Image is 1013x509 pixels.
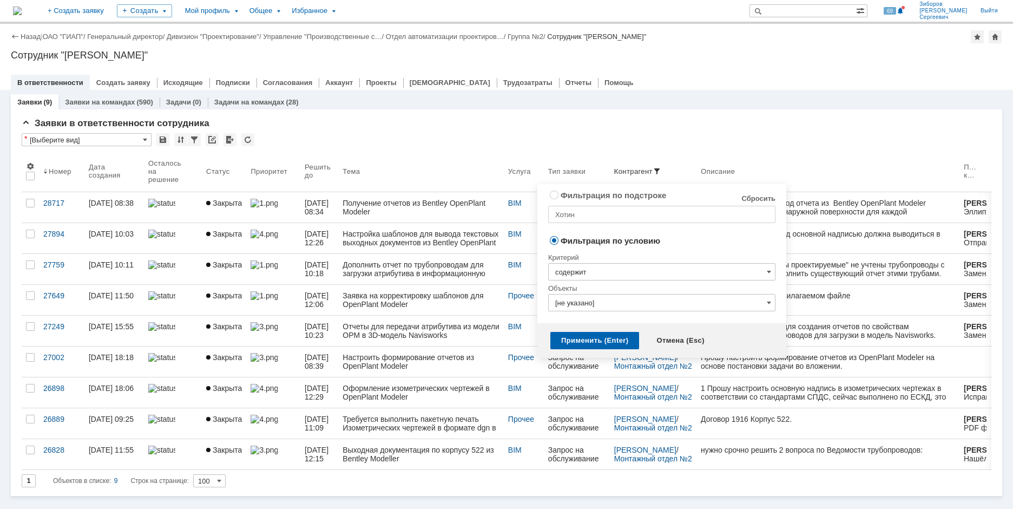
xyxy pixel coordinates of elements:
[163,79,203,87] a: Исходящие
[343,353,499,370] div: Настроить формирование отчетов из OpenPlant Modeler
[338,377,504,408] a: Оформление изометрических чертежей в OpenPlant Modeler
[202,377,246,408] a: Закрыта
[246,223,300,253] a: 4.png
[251,230,278,238] img: 4.png
[884,7,896,15] span: 69
[263,79,313,87] a: Согласования
[206,291,242,300] span: Закрыта
[148,353,175,362] img: statusbar-40 (1).png
[206,230,242,238] span: Закрыта
[114,474,118,487] div: 9
[148,230,175,238] img: statusbar-40 (1).png
[300,223,338,253] a: [DATE] 12:26
[144,408,202,439] a: statusbar-0 (1).png
[547,32,646,41] div: Сотрудник "[PERSON_NAME]"
[89,230,134,238] div: [DATE] 10:03
[508,260,522,269] a: BIM
[343,291,499,309] div: Заявка на корректировку шаблонов для OpenPlant Modeler
[508,415,534,423] a: Прочее
[206,322,242,331] span: Закрыта
[84,316,144,346] a: [DATE] 15:55
[508,167,531,175] div: Услуга
[22,25,97,68] li: "\\runofsv0001\sapr$\OP\Workspaces\GM_1\Standards\OpenPlant\Reports\Table_Template.dgnlib"
[84,285,144,315] a: [DATE] 11:50
[144,439,202,469] a: statusbar-100 (1).png
[544,439,610,469] a: Запрос на обслуживание
[305,230,331,247] span: [DATE] 12:26
[246,254,300,284] a: 1.png
[39,408,84,439] a: 26889
[300,316,338,346] a: [DATE] 10:23
[87,32,162,41] a: Генеральный директор
[39,439,84,469] a: 26828
[22,129,97,181] li: "\\runofsv0001\sapr$\OP\Workspaces\GM_1\Standards\OpenPlant\Schemas\OpenPlant_3D.01.08.ecschema.xml"
[206,133,219,146] div: Скопировать ссылку на список
[614,446,676,454] a: [PERSON_NAME]
[343,384,499,401] div: Оформление изометрических чертежей в OpenPlant Modeler
[614,415,676,423] a: [PERSON_NAME]
[565,79,592,87] a: Отчеты
[614,393,692,401] a: Монтажный отдел №2
[971,30,984,43] div: Добавить в избранное
[305,199,331,216] span: [DATE] 08:34
[305,322,331,340] span: [DATE] 10:23
[614,362,692,370] a: Монтажный отдел №2
[144,254,202,284] a: statusbar-100 (1).png
[39,347,84,377] a: 27002
[22,181,97,224] li: "\\runofsv0001\sapr$\OP\Workspaces\GM_1\Standards\OpenPlant\Seed\Форматы.dgn"
[548,384,606,401] div: Запрос на обслуживание
[338,151,504,192] th: Тема
[206,199,242,207] span: Закрыта
[144,316,202,346] a: statusbar-0 (1).png
[508,199,522,207] a: BIM
[338,192,504,223] a: Получение отчетов из Bentley OpenPlant Modeler
[508,32,543,41] a: Группа №2
[43,291,80,300] div: 27649
[338,408,504,439] a: Требуется выполнить пакетную печать Изометрических чертежей в формате dgn в формат pdf
[246,192,300,223] a: 1.png
[338,285,504,315] a: Заявка на корректировку шаблонов для OpenPlant Modeler
[3,61,11,69] img: download
[22,118,209,128] span: Заявки в ответственности сотрудника
[202,347,246,377] a: Закрыта
[89,199,134,207] div: [DATE] 08:38
[338,439,504,469] a: Выходная документация по корпусу 522 из Bentley Modeller
[39,223,84,253] a: 27894
[148,260,175,269] img: statusbar-100 (1).png
[503,79,552,87] a: Трудозатраты
[544,377,610,408] a: Запрос на обслуживание
[206,384,242,393] span: Закрыта
[43,415,80,423] div: 26889
[241,133,254,146] div: Обновлять список
[653,167,661,175] span: Быстрая фильтрация по атрибуту
[508,230,522,238] a: BIM
[84,254,144,284] a: [DATE] 10:11
[263,32,386,41] div: /
[246,439,300,469] a: 3.png
[39,316,84,346] a: 27249
[156,133,169,146] div: Сохранить вид
[87,32,167,41] div: /
[263,32,381,41] a: Управление "Производственные с…
[13,6,22,15] img: logo
[246,316,300,346] a: 3.png
[43,322,80,331] div: 27249
[561,191,666,200] label: Фильтрация по подстроке
[206,415,242,423] span: Закрыта
[919,14,968,21] span: Сергеевич
[43,353,80,362] div: 27002
[43,260,80,269] div: 27759
[53,474,189,487] i: Строк на странице:
[251,260,278,269] img: 1.png
[919,1,968,8] span: Зиборов
[89,415,134,423] div: [DATE] 09:25
[84,223,144,253] a: [DATE] 10:03
[89,353,134,362] div: [DATE] 18:18
[964,163,978,179] div: Последний комментарий
[338,316,504,346] a: Отчеты для передачи атрибутива из модели OPM в 3D-модель Navisworks
[251,167,287,175] div: Приоритет
[508,446,522,454] a: BIM
[202,192,246,223] a: Закрыта
[26,162,35,171] span: Настройки
[610,151,697,192] th: Контрагент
